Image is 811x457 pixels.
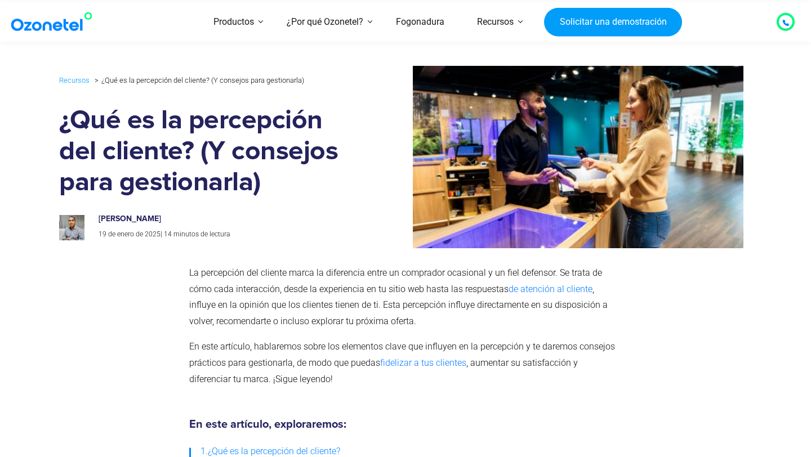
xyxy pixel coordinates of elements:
[509,284,592,294] a: de atención al cliente
[380,2,461,42] a: Fogonadura
[477,16,514,27] font: Recursos
[59,107,338,196] font: ¿Qué es la percepción del cliente? (Y consejos para gestionarla)
[396,16,444,27] font: Fogonadura
[173,230,230,238] font: minutos de lectura
[544,7,682,37] a: Solicitar una demostración
[560,16,667,27] font: Solicitar una demostración
[59,215,84,240] img: prashanth-kancherla_avatar-200x200.jpeg
[200,446,340,456] font: 1.¿Qué es la percepción del cliente?
[197,2,270,42] a: Productos
[161,230,162,238] font: |
[59,76,90,84] font: Recursos
[101,76,304,84] font: ¿Qué es la percepción del cliente? (Y consejos para gestionarla)
[59,74,90,87] a: Recursos
[189,419,346,430] font: En este artículo, exploraremos:
[287,16,363,27] font: ¿Por qué Ozonetel?
[213,16,254,27] font: Productos
[99,230,161,238] font: 19 de enero de 2025
[164,230,172,238] font: 14
[380,357,466,368] a: fidelizar a tus clientes
[189,341,615,368] font: En este artículo, hablaremos sobre los elementos clave que influyen en la percepción y te daremos...
[189,284,608,327] font: , influye en la opinión que los clientes tienen de ti. Esta percepción influye directamente en su...
[270,2,380,42] a: ¿Por qué Ozonetel?
[189,357,578,384] font: , aumentar su satisfacción y diferenciar tu marca. ¡Sigue leyendo!
[189,267,602,294] font: La percepción del cliente marca la diferencia entre un comprador ocasional y un fiel defensor. Se...
[99,215,161,223] font: [PERSON_NAME]
[461,2,530,42] a: Recursos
